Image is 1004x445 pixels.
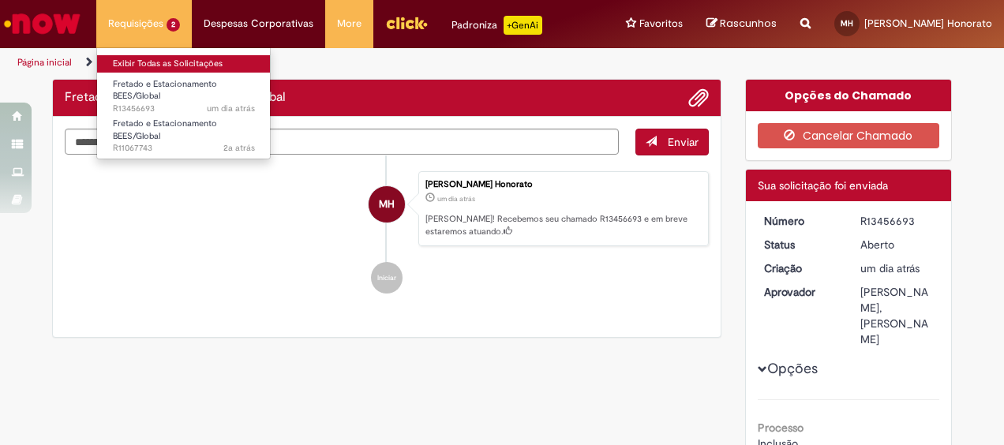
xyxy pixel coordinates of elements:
[379,185,395,223] span: MH
[746,80,952,111] div: Opções do Chamado
[2,8,83,39] img: ServiceNow
[113,118,217,142] span: Fretado e Estacionamento BEES/Global
[860,237,934,252] div: Aberto
[207,103,255,114] time: 28/08/2025 10:30:59
[860,284,934,347] div: [PERSON_NAME], [PERSON_NAME]
[752,260,849,276] dt: Criação
[97,76,271,110] a: Aberto R13456693 : Fretado e Estacionamento BEES/Global
[96,47,271,159] ul: Requisições
[113,142,255,155] span: R11067743
[752,237,849,252] dt: Status
[65,171,709,247] li: Matheus De Moraes Honorato
[113,78,217,103] span: Fretado e Estacionamento BEES/Global
[635,129,709,155] button: Enviar
[758,421,804,435] b: Processo
[385,11,428,35] img: click_logo_yellow_360x200.png
[864,17,992,30] span: [PERSON_NAME] Honorato
[706,17,777,32] a: Rascunhos
[437,194,475,204] span: um dia atrás
[223,142,255,154] span: 2a atrás
[841,18,853,28] span: MH
[504,16,542,35] p: +GenAi
[207,103,255,114] span: um dia atrás
[437,194,475,204] time: 28/08/2025 10:30:58
[720,16,777,31] span: Rascunhos
[108,16,163,32] span: Requisições
[17,56,72,69] a: Página inicial
[752,213,849,229] dt: Número
[369,186,405,222] div: Matheus De Moraes Honorato
[688,88,709,108] button: Adicionar anexos
[65,155,709,310] ul: Histórico de tíquete
[639,16,683,32] span: Favoritos
[65,91,286,105] h2: Fretado e Estacionamento BEES/Global Histórico de tíquete
[860,213,934,229] div: R13456693
[12,48,657,77] ul: Trilhas de página
[860,261,920,275] span: um dia atrás
[223,142,255,154] time: 06/02/2024 12:00:03
[451,16,542,35] div: Padroniza
[204,16,313,32] span: Despesas Corporativas
[860,261,920,275] time: 28/08/2025 10:30:58
[752,284,849,300] dt: Aprovador
[337,16,362,32] span: More
[97,115,271,149] a: Aberto R11067743 : Fretado e Estacionamento BEES/Global
[113,103,255,115] span: R13456693
[167,18,180,32] span: 2
[860,260,934,276] div: 28/08/2025 10:30:58
[758,123,940,148] button: Cancelar Chamado
[425,213,700,237] p: [PERSON_NAME]! Recebemos seu chamado R13456693 e em breve estaremos atuando.
[668,135,699,149] span: Enviar
[758,178,888,193] span: Sua solicitação foi enviada
[65,129,619,155] textarea: Digite sua mensagem aqui...
[425,180,700,189] div: [PERSON_NAME] Honorato
[97,55,271,73] a: Exibir Todas as Solicitações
